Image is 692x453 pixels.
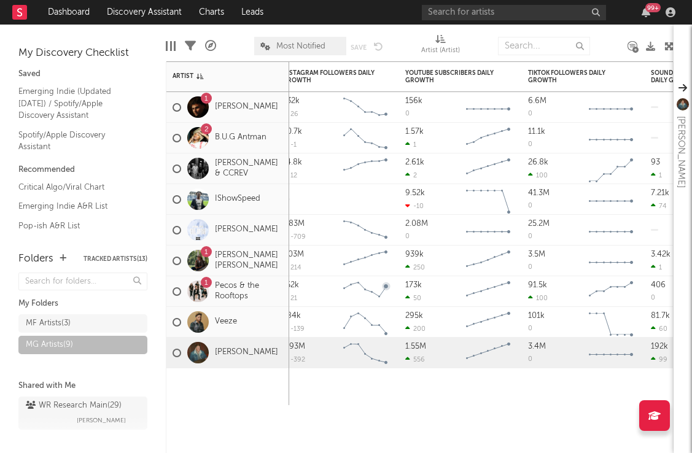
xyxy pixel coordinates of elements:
div: 0 [405,233,410,240]
div: 0 [528,325,532,332]
div: 26 [282,110,298,118]
a: [PERSON_NAME] [215,102,278,112]
div: 152k [282,281,299,289]
div: 556 [405,355,425,363]
div: Artist (Artist) [421,31,460,61]
div: [PERSON_NAME] [674,116,688,188]
div: Filters [185,31,196,61]
div: 2.08M [405,220,428,228]
input: Search... [498,37,590,55]
a: Veeze [215,317,237,327]
input: Search for artists [422,5,606,20]
div: 41.3M [528,189,550,197]
div: 21 [282,294,297,302]
div: 784k [282,312,301,320]
div: 0 [651,295,655,301]
div: -10 [405,202,424,210]
svg: Chart title [338,92,393,123]
svg: Chart title [461,276,516,307]
span: [PERSON_NAME] [77,413,126,428]
div: 0 [528,233,532,240]
div: 0 [528,110,532,117]
div: 1.57k [405,128,424,136]
svg: Chart title [461,307,516,338]
div: 173k [405,281,422,289]
div: 91.5k [528,281,547,289]
svg: Chart title [583,307,639,338]
div: 3.5M [528,250,545,258]
div: 192k [651,343,668,350]
div: 0 [405,110,410,117]
div: My Folders [18,296,147,311]
button: Undo the changes to the current view. [374,41,383,52]
div: 1 [405,141,416,149]
a: WR Research Main(29)[PERSON_NAME] [18,397,147,430]
svg: Chart title [583,184,639,215]
div: 295k [405,312,423,320]
svg: Chart title [338,153,393,184]
div: 20.7k [282,128,302,136]
div: 214 [282,263,301,271]
a: B.U.G Antman [215,133,266,143]
div: 7.21k [651,189,669,197]
svg: Chart title [583,276,639,307]
svg: Chart title [583,153,639,184]
svg: Chart title [461,92,516,123]
svg: Chart title [338,276,393,307]
div: 732k [282,97,300,105]
a: MG Artists(9) [18,336,147,354]
div: A&R Pipeline [205,31,216,61]
div: 4.93M [282,343,305,350]
div: Instagram Followers Daily Growth [282,69,375,84]
div: 0 [528,141,532,148]
div: 11.1k [528,128,545,136]
div: 5.83M [282,220,305,228]
svg: Chart title [338,123,393,153]
svg: Chart title [583,246,639,276]
svg: Chart title [338,307,393,338]
div: -139 [282,325,305,333]
button: Tracked Artists(13) [84,256,147,262]
a: MF Artists(3) [18,314,147,333]
a: Emerging Indie (Updated [DATE]) / Spotify/Apple Discovery Assistant [18,85,135,122]
div: 3.42k [651,250,671,258]
div: 74 [651,202,667,210]
a: Pop-ish A&R List [18,219,135,233]
div: 100 [528,171,548,179]
svg: Chart title [461,153,516,184]
div: 99 + [645,3,661,12]
div: Folders [18,252,53,266]
div: 81.7k [651,312,670,320]
div: 9.52k [405,189,425,197]
div: 1 [651,171,662,179]
div: 12 [282,171,297,179]
div: Shared with Me [18,379,147,393]
svg: Chart title [338,246,393,276]
div: 939k [405,250,424,258]
div: YouTube Subscribers Daily Growth [405,69,497,84]
div: Edit Columns [166,31,176,61]
div: 60 [651,325,667,333]
svg: Chart title [338,215,393,246]
div: 99 [651,355,667,363]
div: My Discovery Checklist [18,46,147,61]
div: Artist [173,72,265,80]
div: 6.6M [528,97,546,105]
div: 1.55M [405,343,426,350]
div: 101k [528,312,545,320]
div: 26.8k [528,158,548,166]
button: Save [351,44,367,51]
span: Most Notified [276,42,325,50]
div: -709 [282,233,306,241]
a: [PERSON_NAME] [215,347,278,358]
button: 99+ [642,7,650,17]
svg: Chart title [583,338,639,368]
div: TikTok Followers Daily Growth [528,69,620,84]
input: Search for folders... [18,273,147,290]
div: 50 [405,294,421,302]
svg: Chart title [583,123,639,153]
svg: Chart title [583,215,639,246]
a: Emerging Indie A&R List [18,199,135,213]
a: Critical Algo/Viral Chart [18,180,135,194]
div: 100 [528,294,548,302]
